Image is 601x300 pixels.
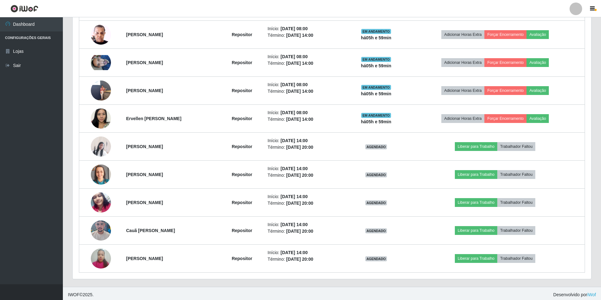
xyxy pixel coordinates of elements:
[267,116,343,123] li: Término:
[232,144,252,149] strong: Repositor
[126,144,163,149] strong: [PERSON_NAME]
[527,30,549,39] button: Avaliação
[281,222,308,227] time: [DATE] 14:00
[91,73,111,108] img: 1756392573603.jpeg
[361,29,391,34] span: EM ANDAMENTO
[126,228,175,233] strong: Cauã [PERSON_NAME]
[267,144,343,151] li: Término:
[286,257,313,262] time: [DATE] 20:00
[281,110,308,115] time: [DATE] 08:00
[365,256,387,261] span: AGENDADO
[286,201,313,206] time: [DATE] 20:00
[365,200,387,205] span: AGENDADO
[553,292,596,298] span: Desenvolvido por
[267,109,343,116] li: Início:
[232,32,252,37] strong: Repositor
[484,58,527,67] button: Forçar Encerramento
[232,60,252,65] strong: Repositor
[281,82,308,87] time: [DATE] 08:00
[267,25,343,32] li: Início:
[91,208,111,253] img: 1757527651666.jpeg
[267,228,343,235] li: Término:
[365,172,387,177] span: AGENDADO
[232,256,252,261] strong: Repositor
[281,26,308,31] time: [DATE] 08:00
[441,114,484,123] button: Adicionar Horas Extra
[527,86,549,95] button: Avaliação
[286,173,313,178] time: [DATE] 20:00
[455,226,497,235] button: Liberar para Trabalho
[91,105,111,132] img: 1758336496085.jpeg
[361,35,391,40] strong: há 05 h e 59 min
[267,221,343,228] li: Início:
[232,200,252,205] strong: Repositor
[361,85,391,90] span: EM ANDAMENTO
[497,254,535,263] button: Trabalhador Faltou
[455,142,497,151] button: Liberar para Trabalho
[68,292,94,298] span: © 2025 .
[365,228,387,233] span: AGENDADO
[126,88,163,93] strong: [PERSON_NAME]
[281,194,308,199] time: [DATE] 14:00
[497,170,535,179] button: Trabalhador Faltou
[587,292,596,297] a: iWof
[91,136,111,157] img: 1751480704015.jpeg
[232,228,252,233] strong: Repositor
[126,32,163,37] strong: [PERSON_NAME]
[126,256,163,261] strong: [PERSON_NAME]
[361,91,391,96] strong: há 05 h e 59 min
[484,114,527,123] button: Forçar Encerramento
[455,170,497,179] button: Liberar para Trabalho
[91,157,111,192] img: 1755715203050.jpeg
[441,58,484,67] button: Adicionar Horas Extra
[527,114,549,123] button: Avaliação
[286,89,313,94] time: [DATE] 14:00
[68,292,80,297] span: IWOF
[286,33,313,38] time: [DATE] 14:00
[281,138,308,143] time: [DATE] 14:00
[361,63,391,68] strong: há 05 h e 59 min
[126,200,163,205] strong: [PERSON_NAME]
[126,116,181,121] strong: Ervellen [PERSON_NAME]
[267,172,343,179] li: Término:
[281,54,308,59] time: [DATE] 08:00
[286,145,313,150] time: [DATE] 20:00
[267,193,343,200] li: Início:
[267,32,343,39] li: Término:
[91,21,111,48] img: 1752502072081.jpeg
[441,30,484,39] button: Adicionar Horas Extra
[267,200,343,207] li: Término:
[441,86,484,95] button: Adicionar Horas Extra
[497,226,535,235] button: Trabalhador Faltou
[286,229,313,234] time: [DATE] 20:00
[361,57,391,62] span: EM ANDAMENTO
[286,117,313,122] time: [DATE] 14:00
[267,53,343,60] li: Início:
[365,144,387,149] span: AGENDADO
[281,166,308,171] time: [DATE] 14:00
[91,245,111,272] img: 1757972947537.jpeg
[91,55,111,70] img: 1753294616026.jpeg
[484,86,527,95] button: Forçar Encerramento
[267,256,343,263] li: Término:
[126,172,163,177] strong: [PERSON_NAME]
[527,58,549,67] button: Avaliação
[361,113,391,118] span: EM ANDAMENTO
[361,119,391,124] strong: há 05 h e 59 min
[286,61,313,66] time: [DATE] 14:00
[267,137,343,144] li: Início:
[267,60,343,67] li: Término:
[267,81,343,88] li: Início:
[455,254,497,263] button: Liberar para Trabalho
[484,30,527,39] button: Forçar Encerramento
[232,88,252,93] strong: Repositor
[267,88,343,95] li: Término:
[267,249,343,256] li: Início:
[126,60,163,65] strong: [PERSON_NAME]
[232,172,252,177] strong: Repositor
[497,198,535,207] button: Trabalhador Faltou
[91,189,111,216] img: 1755724312093.jpeg
[497,142,535,151] button: Trabalhador Faltou
[455,198,497,207] button: Liberar para Trabalho
[267,165,343,172] li: Início:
